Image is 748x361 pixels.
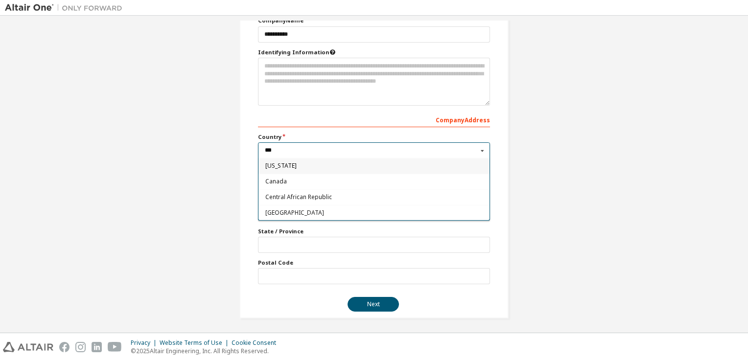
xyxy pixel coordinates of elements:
[131,339,160,347] div: Privacy
[258,259,490,267] label: Postal Code
[265,163,483,169] span: [US_STATE]
[258,133,490,141] label: Country
[75,342,86,352] img: instagram.svg
[258,112,490,127] div: Company Address
[265,194,483,200] span: Central African Republic
[108,342,122,352] img: youtube.svg
[258,48,490,56] label: Please provide any information that will help our support team identify your company. Email and n...
[59,342,70,352] img: facebook.svg
[232,339,282,347] div: Cookie Consent
[265,179,483,184] span: Canada
[131,347,282,355] p: © 2025 Altair Engineering, Inc. All Rights Reserved.
[160,339,232,347] div: Website Terms of Use
[258,17,490,24] label: Company Name
[265,210,483,216] span: [GEOGRAPHIC_DATA]
[348,297,399,312] button: Next
[92,342,102,352] img: linkedin.svg
[3,342,53,352] img: altair_logo.svg
[258,227,490,235] label: State / Province
[5,3,127,13] img: Altair One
